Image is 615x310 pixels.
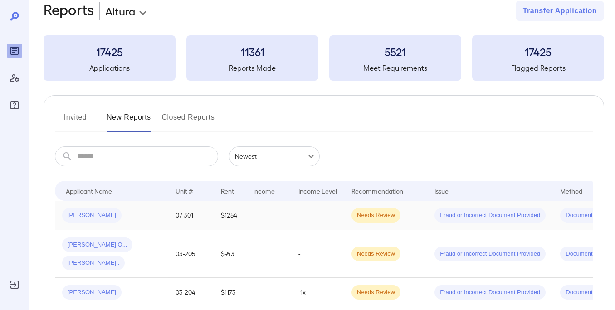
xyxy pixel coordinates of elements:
td: $1254 [214,201,246,230]
span: Fraud or Incorrect Document Provided [434,288,546,297]
div: Unit # [176,185,193,196]
div: Applicant Name [66,185,112,196]
div: FAQ [7,98,22,112]
summary: 17425Applications11361Reports Made5521Meet Requirements17425Flagged Reports [44,35,604,81]
span: [PERSON_NAME].. [62,259,125,267]
td: 07-301 [168,201,214,230]
td: $943 [214,230,246,278]
h3: 5521 [329,44,461,59]
div: Reports [7,44,22,58]
td: 03-205 [168,230,214,278]
td: - [291,230,344,278]
span: Needs Review [351,250,400,258]
p: Altura [105,4,135,18]
h3: 17425 [472,44,604,59]
span: Fraud or Incorrect Document Provided [434,250,546,258]
span: [PERSON_NAME] [62,288,122,297]
div: Income Level [298,185,337,196]
div: Rent [221,185,235,196]
button: New Reports [107,110,151,132]
h5: Meet Requirements [329,63,461,73]
td: $1173 [214,278,246,307]
h3: 11361 [186,44,318,59]
h2: Reports [44,1,94,21]
span: Needs Review [351,211,400,220]
span: [PERSON_NAME] O... [62,241,132,249]
div: Issue [434,185,449,196]
div: Income [253,185,275,196]
h3: 17425 [44,44,176,59]
div: Method [560,185,582,196]
button: Transfer Application [516,1,604,21]
span: [PERSON_NAME] [62,211,122,220]
h5: Applications [44,63,176,73]
button: Invited [55,110,96,132]
span: Needs Review [351,288,400,297]
span: Fraud or Incorrect Document Provided [434,211,546,220]
h5: Reports Made [186,63,318,73]
td: - [291,201,344,230]
td: -1x [291,278,344,307]
div: Manage Users [7,71,22,85]
button: Closed Reports [162,110,215,132]
div: Newest [229,146,320,166]
div: Recommendation [351,185,403,196]
h5: Flagged Reports [472,63,604,73]
div: Log Out [7,277,22,292]
td: 03-204 [168,278,214,307]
